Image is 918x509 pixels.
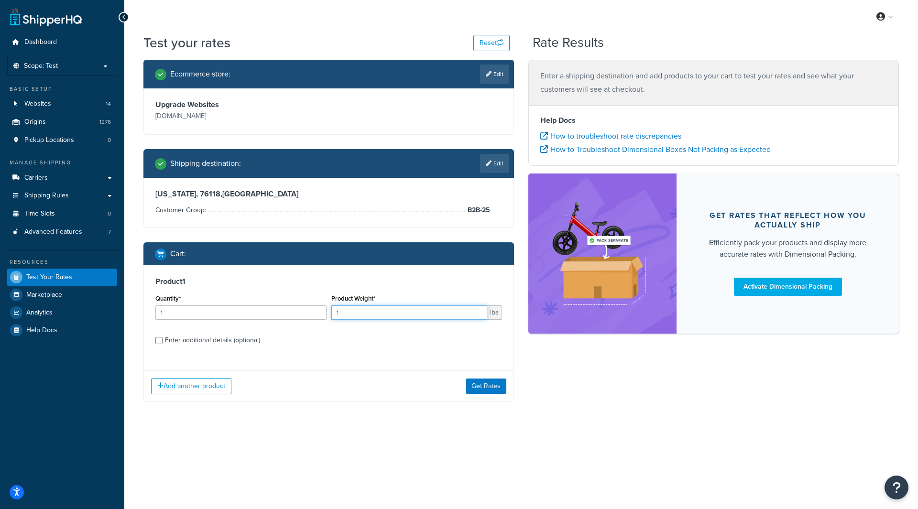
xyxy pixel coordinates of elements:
p: [DOMAIN_NAME] [155,109,327,123]
a: Shipping Rules [7,187,117,205]
span: 0 [108,210,111,218]
span: Carriers [24,174,48,182]
div: Manage Shipping [7,159,117,167]
input: 0 [155,305,327,320]
a: Activate Dimensional Packing [734,278,842,296]
span: Analytics [26,309,53,317]
span: 14 [106,100,111,108]
span: Scope: Test [24,62,58,70]
a: Edit [480,154,509,173]
a: How to Troubleshoot Dimensional Boxes Not Packing as Expected [540,144,771,155]
li: Time Slots [7,205,117,223]
button: Add another product [151,378,231,394]
input: Enter additional details (optional) [155,337,163,344]
h1: Test your rates [143,33,230,52]
span: Customer Group: [155,205,208,215]
button: Get Rates [466,379,506,394]
span: 7 [108,228,111,236]
span: Time Slots [24,210,55,218]
span: 0 [108,136,111,144]
a: Time Slots0 [7,205,117,223]
a: Websites14 [7,95,117,113]
h3: Upgrade Websites [155,100,327,109]
a: Edit [480,65,509,84]
img: feature-image-dim-d40ad3071a2b3c8e08177464837368e35600d3c5e73b18a22c1e4bb210dc32ac.png [543,188,662,319]
span: Advanced Features [24,228,82,236]
h2: Cart : [170,249,186,258]
a: Advanced Features7 [7,223,117,241]
div: Basic Setup [7,85,117,93]
a: Test Your Rates [7,269,117,286]
span: Websites [24,100,51,108]
a: How to troubleshoot rate discrepancies [540,130,681,141]
li: Origins [7,113,117,131]
li: Advanced Features [7,223,117,241]
h2: Ecommerce store : [170,70,230,78]
span: Pickup Locations [24,136,74,144]
button: Open Resource Center [885,476,908,499]
h2: Shipping destination : [170,159,241,168]
span: lbs [487,305,502,320]
input: 0.00 [331,305,488,320]
button: Reset [473,35,510,51]
label: Product Weight* [331,295,375,302]
a: Pickup Locations0 [7,131,117,149]
div: Efficiently pack your products and display more accurate rates with Dimensional Packing. [699,237,876,260]
li: Websites [7,95,117,113]
a: Help Docs [7,322,117,339]
div: Enter additional details (optional) [165,334,260,347]
h3: [US_STATE], 76118 , [GEOGRAPHIC_DATA] [155,189,502,199]
a: Marketplace [7,286,117,303]
p: Enter a shipping destination and add products to your cart to test your rates and see what your c... [540,69,887,96]
span: Test Your Rates [26,273,72,282]
label: Quantity* [155,295,181,302]
h2: Rate Results [533,35,604,50]
a: Dashboard [7,33,117,51]
h4: Help Docs [540,115,887,126]
span: B2B-25 [465,205,490,216]
a: Origins1276 [7,113,117,131]
span: Marketplace [26,291,62,299]
span: Dashboard [24,38,57,46]
span: Origins [24,118,46,126]
div: Get rates that reflect how you actually ship [699,211,876,230]
a: Carriers [7,169,117,187]
span: 1276 [99,118,111,126]
h3: Product 1 [155,277,502,286]
li: Pickup Locations [7,131,117,149]
a: Analytics [7,304,117,321]
span: Shipping Rules [24,192,69,200]
span: Help Docs [26,326,57,335]
div: Resources [7,258,117,266]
